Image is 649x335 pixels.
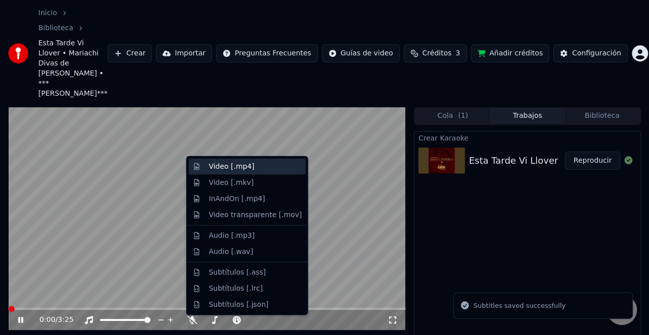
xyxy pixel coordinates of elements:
[458,111,468,121] span: ( 1 )
[209,230,255,240] div: Audio [.mp3]
[209,267,266,277] div: Subtítulos [.ass]
[216,44,317,62] button: Preguntas Frecuentes
[156,44,212,62] button: Importar
[415,108,490,123] button: Cola
[8,43,28,63] img: youka
[38,8,57,18] a: Inicio
[473,301,565,311] div: Subtitles saved successfully
[322,44,400,62] button: Guías de video
[565,152,620,170] button: Reproducir
[456,48,460,58] span: 3
[572,48,621,58] div: Configuración
[209,246,253,256] div: Audio [.wav]
[58,315,73,325] span: 3:25
[209,210,302,220] div: Video transparente [.mov]
[39,315,55,325] span: 0:00
[490,108,565,123] button: Trabajos
[414,131,640,144] div: Crear Karaoke
[565,108,639,123] button: Biblioteca
[469,154,558,168] div: Esta Tarde Vi Llover
[209,178,254,188] div: Video [.mkv]
[471,44,550,62] button: Añadir créditos
[38,23,73,33] a: Biblioteca
[38,38,107,99] span: Esta Tarde Vi Llover • Mariachi Divas de [PERSON_NAME] • ***[PERSON_NAME]***
[107,44,152,62] button: Crear
[39,315,64,325] div: /
[209,162,254,172] div: Video [.mp4]
[209,299,269,309] div: Subtítulos [.json]
[553,44,627,62] button: Configuración
[38,8,107,99] nav: breadcrumb
[209,283,263,293] div: Subtítulos [.lrc]
[422,48,452,58] span: Créditos
[404,44,467,62] button: Créditos3
[209,193,265,204] div: InAndOn [.mp4]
